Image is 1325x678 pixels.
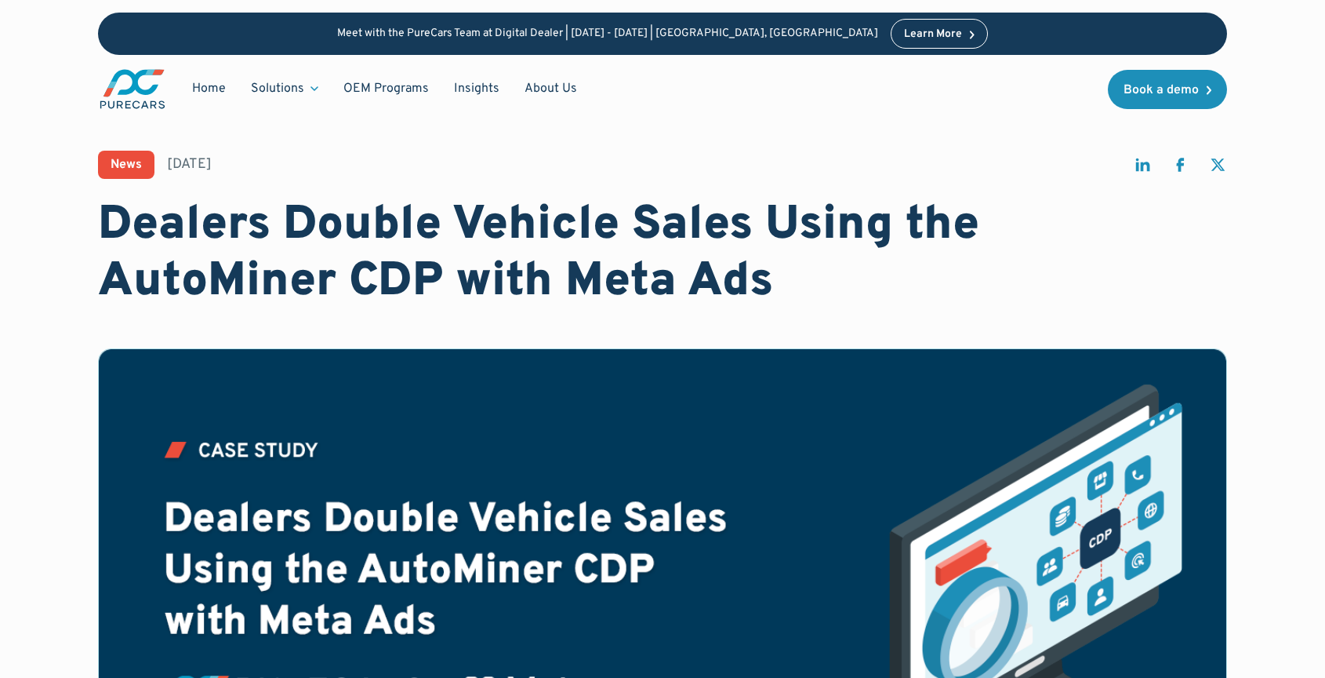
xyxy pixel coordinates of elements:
[111,159,142,171] div: News
[251,80,304,97] div: Solutions
[98,67,167,111] a: main
[1133,155,1152,181] a: share on linkedin
[98,198,1227,311] h1: Dealers Double Vehicle Sales Using the AutoMiner CDP with Meta Ads
[167,155,212,174] div: [DATE]
[441,74,512,104] a: Insights
[1208,155,1227,181] a: share on twitter
[1108,70,1227,109] a: Book a demo
[1171,155,1189,181] a: share on facebook
[337,27,878,41] p: Meet with the PureCars Team at Digital Dealer | [DATE] - [DATE] | [GEOGRAPHIC_DATA], [GEOGRAPHIC_...
[904,29,962,40] div: Learn More
[331,74,441,104] a: OEM Programs
[512,74,590,104] a: About Us
[98,67,167,111] img: purecars logo
[180,74,238,104] a: Home
[238,74,331,104] div: Solutions
[1124,84,1199,97] div: Book a demo
[891,19,988,49] a: Learn More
